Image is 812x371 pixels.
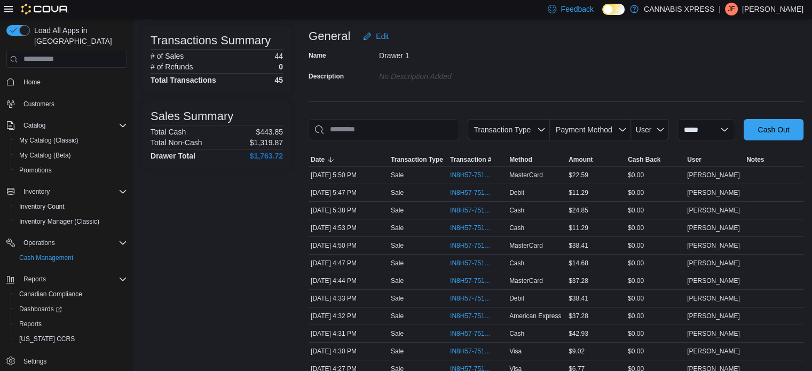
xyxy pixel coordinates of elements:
[19,217,99,226] span: Inventory Manager (Classic)
[19,136,78,145] span: My Catalog (Classic)
[687,259,740,267] span: [PERSON_NAME]
[379,68,522,81] div: No Description added
[509,155,532,164] span: Method
[2,96,131,112] button: Customers
[569,329,588,338] span: $42.93
[450,292,505,305] button: IN8H57-751037
[19,273,50,286] button: Reports
[256,128,283,136] p: $443.85
[21,4,69,14] img: Cova
[450,206,494,215] span: IN8H57-751131
[626,327,685,340] div: $0.00
[11,317,131,331] button: Reports
[626,169,685,181] div: $0.00
[309,30,350,43] h3: General
[23,357,46,366] span: Settings
[474,125,531,134] span: Transaction Type
[19,119,127,132] span: Catalog
[391,224,404,232] p: Sale
[309,186,389,199] div: [DATE] 5:47 PM
[391,329,404,338] p: Sale
[151,34,271,47] h3: Transactions Summary
[569,224,588,232] span: $11.29
[309,204,389,217] div: [DATE] 5:38 PM
[746,155,764,164] span: Notes
[569,347,585,356] span: $9.02
[602,4,625,15] input: Dark Mode
[2,118,131,133] button: Catalog
[450,186,505,199] button: IN8H57-751146
[450,327,505,340] button: IN8H57-751031
[626,186,685,199] div: $0.00
[151,152,195,160] h4: Drawer Total
[2,353,131,368] button: Settings
[15,134,83,147] a: My Catalog (Classic)
[11,133,131,148] button: My Catalog (Classic)
[631,119,669,140] button: User
[309,292,389,305] div: [DATE] 4:33 PM
[309,51,326,60] label: Name
[626,292,685,305] div: $0.00
[19,97,127,110] span: Customers
[509,312,561,320] span: American Express
[509,224,524,232] span: Cash
[250,138,283,147] p: $1,319.87
[151,138,202,147] h6: Total Non-Cash
[450,224,494,232] span: IN8H57-751068
[569,155,593,164] span: Amount
[450,171,494,179] span: IN8H57-751152
[628,155,660,164] span: Cash Back
[391,259,404,267] p: Sale
[550,119,631,140] button: Payment Method
[19,355,51,368] a: Settings
[687,294,740,303] span: [PERSON_NAME]
[450,277,494,285] span: IN8H57-751051
[742,3,803,15] p: [PERSON_NAME]
[15,149,75,162] a: My Catalog (Beta)
[687,171,740,179] span: [PERSON_NAME]
[509,329,524,338] span: Cash
[687,188,740,197] span: [PERSON_NAME]
[309,327,389,340] div: [DATE] 4:31 PM
[151,76,216,84] h4: Total Transactions
[391,206,404,215] p: Sale
[151,62,193,71] h6: # of Refunds
[250,152,283,160] h4: $1,763.72
[507,153,566,166] button: Method
[569,259,588,267] span: $14.68
[391,241,404,250] p: Sale
[556,125,612,134] span: Payment Method
[15,164,127,177] span: Promotions
[11,214,131,229] button: Inventory Manager (Classic)
[19,273,127,286] span: Reports
[569,294,588,303] span: $38.41
[626,345,685,358] div: $0.00
[309,239,389,252] div: [DATE] 4:50 PM
[19,98,59,110] a: Customers
[509,206,524,215] span: Cash
[509,171,543,179] span: MasterCard
[15,288,86,301] a: Canadian Compliance
[19,254,73,262] span: Cash Management
[687,241,740,250] span: [PERSON_NAME]
[23,187,50,196] span: Inventory
[391,294,404,303] p: Sale
[15,200,69,213] a: Inventory Count
[379,47,522,60] div: Drawer 1
[2,272,131,287] button: Reports
[15,288,127,301] span: Canadian Compliance
[626,310,685,322] div: $0.00
[569,241,588,250] span: $38.41
[23,78,41,86] span: Home
[309,169,389,181] div: [DATE] 5:50 PM
[450,257,505,270] button: IN8H57-751057
[274,52,283,60] p: 44
[569,206,588,215] span: $24.85
[19,236,127,249] span: Operations
[23,121,45,130] span: Catalog
[2,235,131,250] button: Operations
[15,303,127,315] span: Dashboards
[687,347,740,356] span: [PERSON_NAME]
[744,119,803,140] button: Cash Out
[309,274,389,287] div: [DATE] 4:44 PM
